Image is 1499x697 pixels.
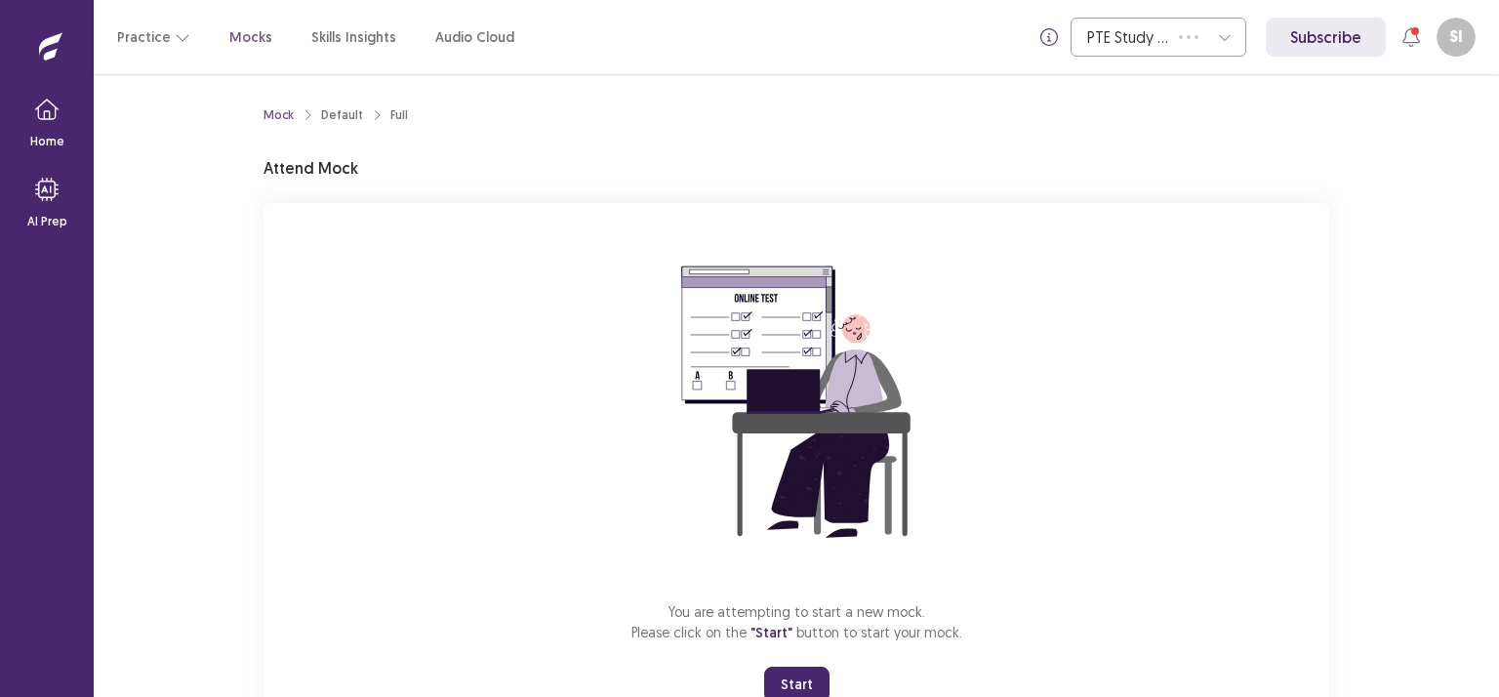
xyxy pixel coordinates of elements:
[30,133,64,150] p: Home
[311,27,396,48] a: Skills Insights
[27,213,67,230] p: AI Prep
[117,20,190,55] button: Practice
[1032,20,1067,55] button: info
[435,27,514,48] a: Audio Cloud
[263,106,294,124] a: Mock
[621,226,972,578] img: attend-mock
[263,106,408,124] nav: breadcrumb
[1087,19,1169,56] div: PTE Study Centre
[229,27,272,48] a: Mocks
[631,601,962,643] p: You are attempting to start a new mock. Please click on the button to start your mock.
[321,106,363,124] div: Default
[1437,18,1476,57] button: SI
[1266,18,1386,57] a: Subscribe
[263,156,358,180] p: Attend Mock
[750,624,792,641] span: "Start"
[390,106,408,124] div: Full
